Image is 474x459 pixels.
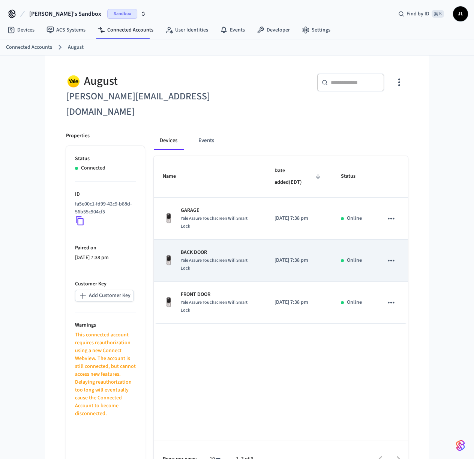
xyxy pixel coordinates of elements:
[274,214,323,222] p: [DATE] 7:38 pm
[453,6,468,21] button: JL
[181,249,256,256] p: BACK DOOR
[1,23,40,37] a: Devices
[6,43,52,51] a: Connected Accounts
[181,257,247,271] span: Yale Assure Touchscreen Wifi Smart Lock
[347,298,362,306] p: Online
[274,165,323,189] span: Date added(EDT)
[159,23,214,37] a: User Identities
[75,290,134,301] button: Add Customer Key
[75,321,136,329] p: Warnings
[75,244,136,252] p: Paired on
[163,255,175,267] img: Yale Assure Touchscreen Wifi Smart Lock, Satin Nickel, Front
[75,254,136,262] p: [DATE] 7:38 pm
[66,73,81,89] img: Yale Logo, Square
[66,89,232,120] h6: [PERSON_NAME][EMAIL_ADDRESS][DOMAIN_NAME]
[406,10,429,18] span: Find by ID
[75,155,136,163] p: Status
[163,213,175,225] img: Yale Assure Touchscreen Wifi Smart Lock, Satin Nickel, Front
[251,23,296,37] a: Developer
[154,132,183,150] button: Devices
[214,23,251,37] a: Events
[192,132,220,150] button: Events
[347,256,362,264] p: Online
[432,10,444,18] span: ⌘ K
[68,43,84,51] a: August
[66,132,90,140] p: Properties
[341,171,365,182] span: Status
[75,331,136,418] p: This connected account requires reauthorization using a new Connect Webview. The account is still...
[181,291,256,298] p: FRONT DOOR
[181,207,256,214] p: GARAGE
[154,156,408,324] table: sticky table
[392,7,450,21] div: Find by ID⌘ K
[66,73,232,89] div: August
[163,297,175,309] img: Yale Assure Touchscreen Wifi Smart Lock, Satin Nickel, Front
[40,23,91,37] a: ACS Systems
[454,7,467,21] span: JL
[274,256,323,264] p: [DATE] 7:38 pm
[91,23,159,37] a: Connected Accounts
[181,299,247,313] span: Yale Assure Touchscreen Wifi Smart Lock
[347,214,362,222] p: Online
[163,171,186,182] span: Name
[274,298,323,306] p: [DATE] 7:38 pm
[107,9,137,19] span: Sandbox
[456,439,465,451] img: SeamLogoGradient.69752ec5.svg
[154,132,408,150] div: connected account tabs
[75,200,133,216] p: fa5e00c1-fd99-42c9-b88d-56b55c904cf5
[75,280,136,288] p: Customer Key
[75,190,136,198] p: ID
[296,23,336,37] a: Settings
[81,164,105,172] p: Connected
[181,215,247,229] span: Yale Assure Touchscreen Wifi Smart Lock
[29,9,101,18] span: [PERSON_NAME]'s Sandbox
